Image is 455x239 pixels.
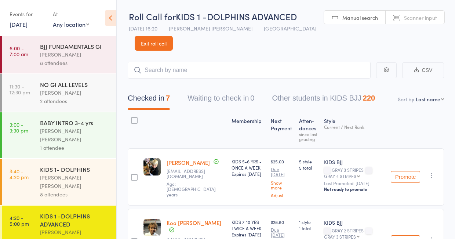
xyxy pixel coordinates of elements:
[2,159,116,205] a: 3:40 -4:20 pmKIDS 1- DOLPHINS[PERSON_NAME] [PERSON_NAME]8 attendees
[2,36,116,73] a: 6:00 -7:00 amBJJ FUNDAMENTALS GI[PERSON_NAME]8 attendees
[40,127,110,144] div: [PERSON_NAME] [PERSON_NAME]
[398,95,414,103] label: Sort by
[232,219,265,238] div: KIDS 7-10 YRS - TWICE A WEEK
[167,219,221,227] a: Koa [PERSON_NAME]
[296,113,321,145] div: Atten­dances
[40,50,110,59] div: [PERSON_NAME]
[324,234,356,239] div: GRAY 3 STRIPES
[167,181,216,198] span: Age: [DEMOGRAPHIC_DATA] years
[324,181,385,186] small: Last Promoted: [DATE]
[143,158,161,175] img: image1692683046.png
[128,62,371,79] input: Search by name
[324,167,385,178] div: GRAY 3 STRIPES
[232,171,265,177] div: Expires [DATE]
[166,94,170,102] div: 7
[10,215,29,227] time: 4:20 - 5:00 pm
[53,20,89,28] div: Any location
[10,83,30,95] time: 11:30 - 12:30 pm
[40,119,110,127] div: BABY INTRO 3-4 yrs
[264,25,316,32] span: [GEOGRAPHIC_DATA]
[324,124,385,129] div: Current / Next Rank
[10,8,45,20] div: Events for
[40,97,110,105] div: 2 attendees
[2,112,116,158] a: 3:00 -3:30 pmBABY INTRO 3-4 yrs[PERSON_NAME] [PERSON_NAME]1 attendee
[402,62,444,78] button: CSV
[324,174,356,178] div: GRAY 4 STRIPES
[143,219,161,236] img: image1692687608.png
[10,45,28,57] time: 6:00 - 7:00 am
[299,164,318,171] span: 5 total
[391,171,420,183] button: Promote
[40,144,110,152] div: 1 attendee
[167,169,226,179] small: ty@theboatbutler.com.au
[268,113,296,145] div: Next Payment
[232,158,265,177] div: KIDS 5-6 YRS - ONCE A WEEK
[40,80,110,88] div: NO GI ALL LEVELS
[324,228,385,239] div: GRAY 2 STRIPES
[167,159,210,166] a: [PERSON_NAME]
[416,95,440,103] div: Last name
[232,231,265,238] div: Expires [DATE]
[299,219,318,225] span: 1 style
[271,167,293,177] small: Due [DATE]
[10,168,29,180] time: 3:40 - 4:20 pm
[271,158,293,198] div: $25.00
[321,113,388,145] div: Style
[135,36,173,51] a: Exit roll call
[129,25,157,32] span: [DATE] 16:20
[40,190,110,199] div: 8 attendees
[40,173,110,190] div: [PERSON_NAME] [PERSON_NAME]
[40,88,110,97] div: [PERSON_NAME]
[10,122,28,133] time: 3:00 - 3:30 pm
[2,74,116,112] a: 11:30 -12:30 pmNO GI ALL LEVELS[PERSON_NAME]2 attendees
[299,132,318,141] div: since last grading
[169,25,252,32] span: [PERSON_NAME] [PERSON_NAME]
[404,14,437,21] span: Scanner input
[342,14,378,21] span: Manual search
[128,90,170,110] button: Checked in7
[188,90,254,110] button: Waiting to check in0
[53,8,89,20] div: At
[363,94,375,102] div: 220
[272,90,375,110] button: Other students in KIDS BJJ220
[40,212,110,228] div: KIDS 1 -DOLPHINS ADVANCED
[176,10,297,22] span: KIDS 1 -DOLPHINS ADVANCED
[324,219,385,226] div: KIDS BJJ
[40,42,110,50] div: BJJ FUNDAMENTALS GI
[324,158,385,166] div: KIDS BJJ
[271,180,293,190] a: Show more
[129,10,176,22] span: Roll Call for
[40,165,110,173] div: KIDS 1- DOLPHINS
[271,227,293,238] small: Due [DATE]
[299,158,318,164] span: 5 style
[229,113,268,145] div: Membership
[250,94,254,102] div: 0
[271,193,293,198] a: Adjust
[299,225,318,231] span: 1 total
[40,59,110,67] div: 8 attendees
[10,20,28,28] a: [DATE]
[324,186,385,192] div: Not ready to promote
